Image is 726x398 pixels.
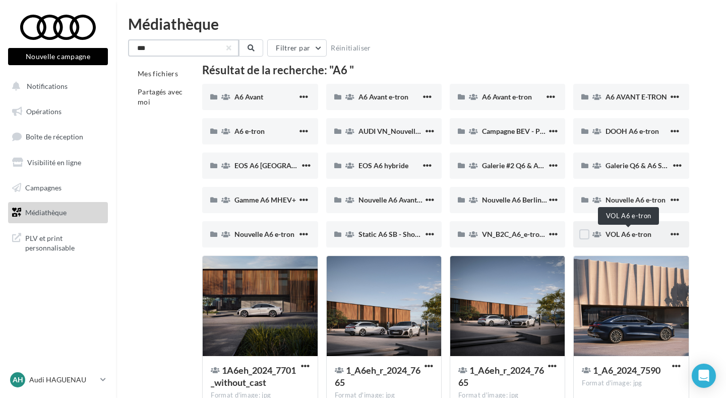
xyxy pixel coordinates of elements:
button: Filtrer par [267,39,327,57]
span: Nouvelle A6 Berline e-hybrid [482,195,573,204]
p: Audi HAGUENAU [29,375,96,385]
span: 1A6eh_2024_7701_without_cast [211,365,296,388]
span: AUDI VN_Nouvelle A6 e-tron [358,127,451,135]
span: Campagne BEV - Post 4 A6 SB (FB- Insta - LK) [482,127,623,135]
span: Notifications [27,82,68,90]
span: Galerie Q6 & A6 SB - Shooting NV [606,161,712,170]
a: Médiathèque [6,202,110,223]
div: Résultat de la recherche: "A6 " [202,65,689,76]
div: VOL A6 e-tron [598,207,659,225]
span: Nouvelle A6 e-tron [234,230,294,238]
a: Campagnes [6,177,110,198]
a: AH Audi HAGUENAU [8,370,108,389]
span: EOS A6 [GEOGRAPHIC_DATA] [234,161,331,170]
a: Visibilité en ligne [6,152,110,173]
span: A6 AVANT E-TRON [606,92,667,101]
span: VN_B2C_A6_e-tron_VOL_1X1 [482,230,577,238]
span: Visibilité en ligne [27,158,81,167]
a: Opérations [6,101,110,122]
span: 1_A6eh_r_2024_7665 [335,365,420,388]
span: A6 e-tron [234,127,265,135]
span: Partagés avec moi [138,87,183,106]
span: Médiathèque [25,208,67,217]
span: VOL A6 e-tron [606,230,651,238]
span: DOOH A6 e-tron [606,127,659,135]
div: Open Intercom Messenger [692,364,716,388]
div: Format d'image: jpg [582,379,680,388]
span: A6 Avant e-tron [482,92,532,101]
button: Notifications [6,76,106,97]
span: Boîte de réception [26,132,83,141]
span: Mes fichiers [138,69,178,78]
span: 1_A6_2024_7590 [593,365,660,376]
span: Galerie #2 Q6 & A6 SB - Shooting NV [482,161,598,170]
span: AH [13,375,23,385]
span: A6 Avant [234,92,263,101]
span: A6 Avant e-tron [358,92,408,101]
button: Réinitialiser [327,42,375,54]
div: Médiathèque [128,16,714,31]
button: Nouvelle campagne [8,48,108,65]
span: 1_A6eh_r_2024_7665 [458,365,544,388]
span: EOS A6 hybride [358,161,408,170]
span: Gamme A6 MHEV+ [234,195,296,204]
span: Campagnes [25,183,62,191]
span: Static A6 SB - Shooting NV [358,230,443,238]
span: Opérations [26,107,62,116]
span: Nouvelle A6 e-tron [606,195,665,204]
span: Nouvelle A6 Avant e-hybrid [358,195,445,204]
a: PLV et print personnalisable [6,227,110,257]
a: Boîte de réception [6,126,110,147]
span: PLV et print personnalisable [25,231,104,253]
